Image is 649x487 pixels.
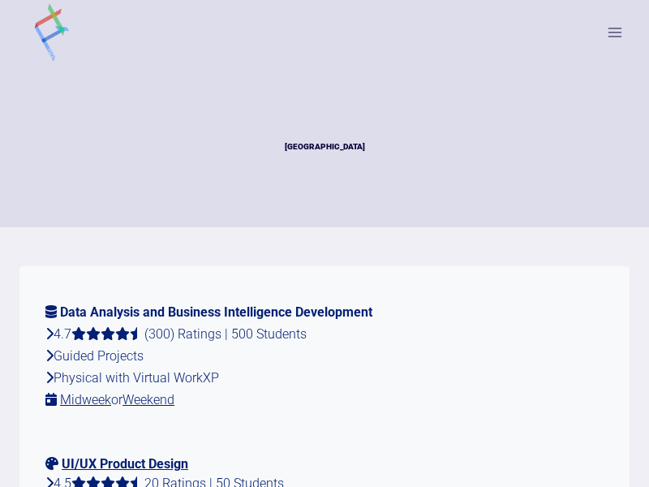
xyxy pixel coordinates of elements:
a: Midweek [60,392,111,407]
strong: Data Analysis and Business Intelligence Development [60,304,372,320]
a: UI/UX Product Design [62,456,188,472]
p: 4.7 (300) Ratings | 500 Students Guided Projects Physical with Virtual WorkXP or [45,292,604,420]
a: Weekend [122,392,174,407]
button: Open menu [600,19,630,45]
h1: [GEOGRAPHIC_DATA] [285,140,365,153]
